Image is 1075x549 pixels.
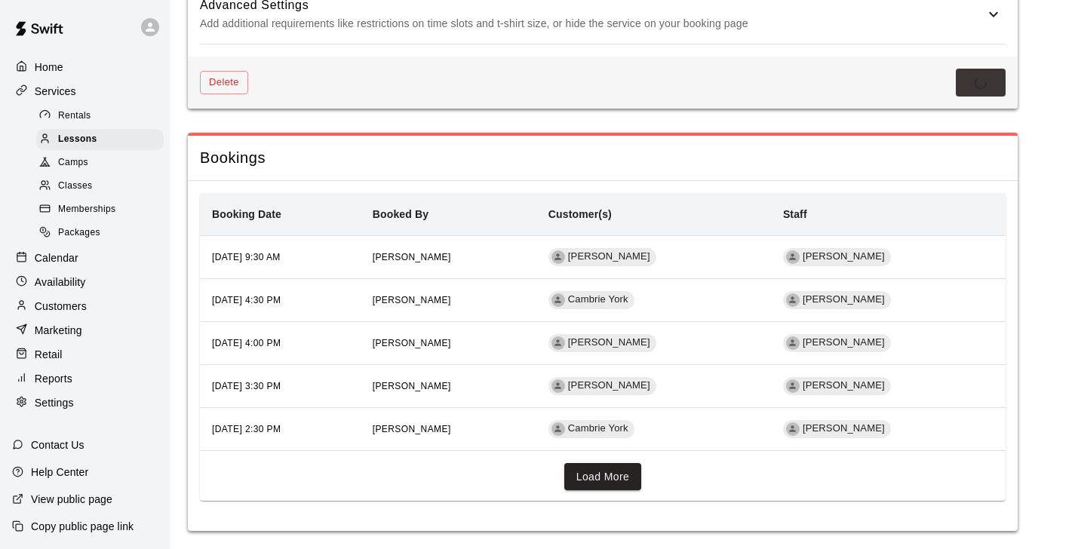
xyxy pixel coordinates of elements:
[36,104,170,127] a: Rentals
[36,222,164,244] div: Packages
[58,225,100,241] span: Packages
[31,492,112,507] p: View public page
[786,250,800,264] div: Bryce Dahnert
[200,14,984,33] p: Add additional requirements like restrictions on time slots and t-shirt size, or hide the service...
[35,274,86,290] p: Availability
[783,420,891,438] div: [PERSON_NAME]
[212,338,281,348] span: [DATE] 4:00 PM
[212,424,281,434] span: [DATE] 2:30 PM
[35,371,72,386] p: Reports
[797,379,891,393] span: [PERSON_NAME]
[548,377,656,395] div: [PERSON_NAME]
[373,295,451,305] span: [PERSON_NAME]
[548,291,634,309] div: Cambrie York
[31,465,88,480] p: Help Center
[12,271,158,293] a: Availability
[562,293,634,307] span: Cambrie York
[200,148,1006,168] span: Bookings
[786,336,800,350] div: Hannah Thomas
[562,250,656,264] span: [PERSON_NAME]
[58,155,88,170] span: Camps
[35,347,63,362] p: Retail
[373,252,451,262] span: [PERSON_NAME]
[551,336,565,350] div: Jeannie Guzman
[58,202,115,217] span: Memberships
[12,56,158,78] a: Home
[551,379,565,393] div: Jeannie Guzman
[562,422,634,436] span: Cambrie York
[373,381,451,391] span: [PERSON_NAME]
[562,379,656,393] span: [PERSON_NAME]
[36,176,164,197] div: Classes
[12,80,158,103] a: Services
[797,336,891,350] span: [PERSON_NAME]
[12,367,158,390] a: Reports
[12,247,158,269] a: Calendar
[12,343,158,366] a: Retail
[373,208,428,220] b: Booked By
[212,381,281,391] span: [DATE] 3:30 PM
[212,208,281,220] b: Booking Date
[12,295,158,317] a: Customers
[36,129,164,150] div: Lessons
[58,132,97,147] span: Lessons
[551,293,565,307] div: Cambrie York
[58,179,92,194] span: Classes
[36,152,170,175] a: Camps
[548,248,656,266] div: [PERSON_NAME]
[373,424,451,434] span: [PERSON_NAME]
[786,379,800,393] div: Hannah Thomas
[783,291,891,309] div: [PERSON_NAME]
[36,199,164,220] div: Memberships
[31,519,134,534] p: Copy public page link
[373,338,451,348] span: [PERSON_NAME]
[548,208,612,220] b: Customer(s)
[797,250,891,264] span: [PERSON_NAME]
[36,127,170,151] a: Lessons
[548,334,656,352] div: [PERSON_NAME]
[36,152,164,173] div: Camps
[551,250,565,264] div: June Fischer
[783,334,891,352] div: [PERSON_NAME]
[35,250,78,265] p: Calendar
[783,377,891,395] div: [PERSON_NAME]
[797,293,891,307] span: [PERSON_NAME]
[58,109,91,124] span: Rentals
[200,71,248,94] button: Delete
[783,208,807,220] b: Staff
[12,391,158,414] a: Settings
[12,319,158,342] a: Marketing
[36,198,170,222] a: Memberships
[564,463,642,491] button: Load More
[786,293,800,307] div: Hannah Thomas
[35,395,74,410] p: Settings
[31,437,84,452] p: Contact Us
[797,422,891,436] span: [PERSON_NAME]
[35,84,76,99] p: Services
[36,106,164,127] div: Rentals
[783,248,891,266] div: [PERSON_NAME]
[35,323,82,338] p: Marketing
[212,295,281,305] span: [DATE] 4:30 PM
[35,60,63,75] p: Home
[35,299,87,314] p: Customers
[548,420,634,438] div: Cambrie York
[786,422,800,436] div: Hannah Thomas
[36,175,170,198] a: Classes
[36,222,170,245] a: Packages
[212,252,281,262] span: [DATE] 9:30 AM
[551,422,565,436] div: Cambrie York
[562,336,656,350] span: [PERSON_NAME]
